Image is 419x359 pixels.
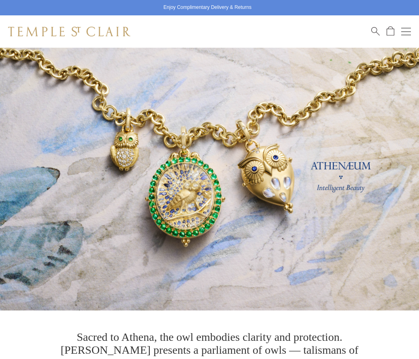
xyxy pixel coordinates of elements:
p: Enjoy Complimentary Delivery & Returns [164,4,251,12]
button: Open navigation [401,27,411,36]
a: Open Shopping Bag [387,26,394,36]
a: Search [371,26,380,36]
img: Temple St. Clair [8,27,130,36]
